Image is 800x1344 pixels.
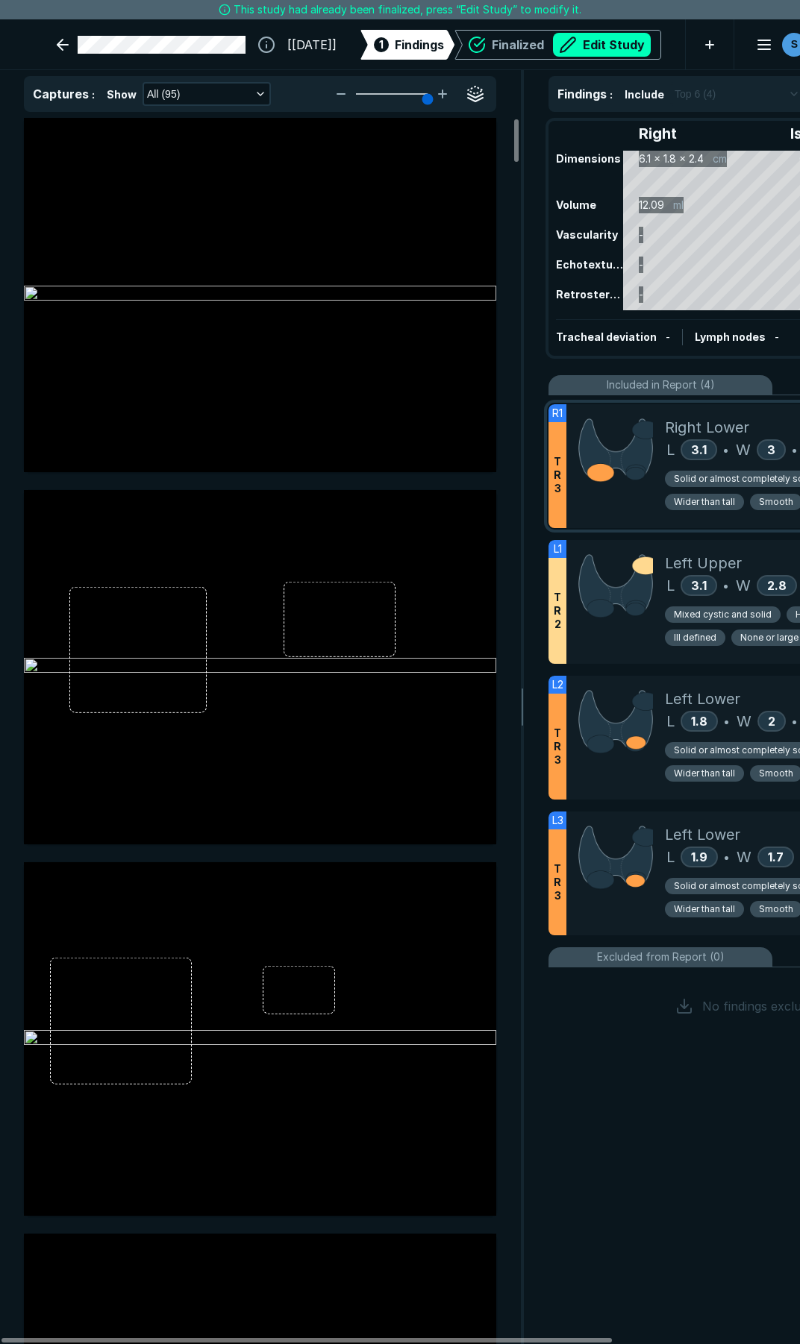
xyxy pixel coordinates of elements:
[666,439,675,461] span: L
[665,688,740,710] span: Left Lower
[492,33,651,57] div: Finalized
[578,688,653,754] img: D5FTwAAAABJRU5ErkJggg==
[791,37,798,52] span: S
[737,710,751,732] span: W
[736,574,751,597] span: W
[792,441,797,459] span: •
[554,726,561,767] span: T R 3
[665,416,749,439] span: Right Lower
[554,862,561,902] span: T R 3
[360,30,454,60] div: 1Findings
[691,442,707,457] span: 3.1
[691,578,707,593] span: 3.1
[33,87,89,101] span: Captures
[454,30,661,60] div: FinalizedEdit Study
[666,846,675,868] span: L
[674,608,772,621] span: Mixed cystic and solid
[552,405,563,421] span: R1
[578,416,653,483] img: Y2PnanuYAAAAASUVORK5CYII=
[554,591,561,631] span: T R 2
[578,552,653,618] img: S9LeCwAAAAZJREFUAwDRZTDnh779cQAAAABJRU5ErkJggg==
[666,574,675,597] span: L
[674,495,735,509] span: Wider than tall
[107,87,137,102] span: Show
[768,714,775,729] span: 2
[24,286,496,304] img: e0348459-e003-4c0e-ac7c-2d1f75429510
[554,455,561,495] span: T R 3
[767,442,775,457] span: 3
[723,441,728,459] span: •
[666,710,675,732] span: L
[597,949,725,965] span: Excluded from Report (0)
[578,823,653,890] img: hJwBRgAAAAZJREFUAwDJsenYfg9MhgAAAABJRU5ErkJggg==
[723,577,728,594] span: •
[92,88,95,101] span: :
[607,377,715,393] span: Included in Report (4)
[767,578,787,593] span: 2.8
[768,850,784,864] span: 1.7
[625,87,664,102] span: Include
[554,541,562,557] span: L1
[552,812,563,829] span: L3
[775,330,779,343] span: -
[759,495,793,509] span: Smooth
[724,712,729,730] span: •
[234,1,581,18] span: This study had already been finalized, press “Edit Study” to modify it.
[24,1030,496,1048] img: c8239b60-0e72-4091-beb5-91968711c855
[737,846,751,868] span: W
[557,87,607,101] span: Findings
[724,848,729,866] span: •
[695,330,766,343] span: Lymph nodes
[553,33,651,57] button: Edit Study
[759,902,793,916] span: Smooth
[675,86,716,102] span: Top 6 (4)
[556,330,657,343] span: Tracheal deviation
[147,86,180,102] span: All (95)
[24,28,36,61] a: See-Mode Logo
[666,330,670,343] span: -
[759,767,793,780] span: Smooth
[395,36,444,54] span: Findings
[792,712,797,730] span: •
[691,714,707,729] span: 1.8
[674,767,735,780] span: Wider than tall
[24,658,496,676] img: 75746bfc-f9c2-48a6-b380-16706831778c
[379,37,384,52] span: 1
[665,552,742,574] span: Left Upper
[736,439,751,461] span: W
[674,631,716,644] span: Ill defined
[691,850,707,864] span: 1.9
[674,902,735,916] span: Wider than tall
[665,823,740,846] span: Left Lower
[552,676,563,693] span: L2
[287,36,337,54] span: [[DATE]]
[610,88,613,101] span: :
